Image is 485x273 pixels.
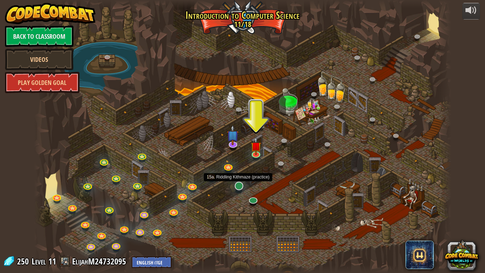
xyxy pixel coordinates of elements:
[17,256,31,267] span: 250
[462,3,480,20] button: Adjust volume
[5,26,73,47] a: Back to Classroom
[72,256,128,267] a: ElijahM24732095
[5,49,73,70] a: Videos
[5,3,96,24] img: CodeCombat - Learn how to code by playing a game
[5,72,80,93] a: Play Golden Goal
[48,256,56,267] span: 11
[227,125,239,145] img: level-banner-unstarted-subscriber.png
[32,256,46,267] span: Level
[251,137,261,155] img: level-banner-unstarted.png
